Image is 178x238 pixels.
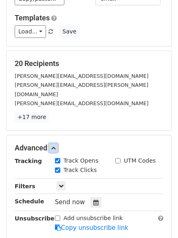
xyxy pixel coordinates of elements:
[15,158,42,164] strong: Tracking
[64,156,99,165] label: Track Opens
[15,59,163,68] h5: 20 Recipients
[137,199,178,238] iframe: Chat Widget
[15,112,49,122] a: +17 more
[15,82,148,97] small: [PERSON_NAME][EMAIL_ADDRESS][PERSON_NAME][DOMAIN_NAME]
[64,166,97,174] label: Track Clicks
[55,224,128,231] a: Copy unsubscribe link
[15,13,50,22] a: Templates
[15,100,149,106] small: [PERSON_NAME][EMAIL_ADDRESS][DOMAIN_NAME]
[15,143,163,152] h5: Advanced
[15,215,55,222] strong: Unsubscribe
[55,198,85,206] span: Send now
[15,25,46,38] a: Load...
[15,183,35,190] strong: Filters
[64,214,123,223] label: Add unsubscribe link
[15,73,149,79] small: [PERSON_NAME][EMAIL_ADDRESS][DOMAIN_NAME]
[59,25,80,38] button: Save
[15,198,44,205] strong: Schedule
[124,156,156,165] label: UTM Codes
